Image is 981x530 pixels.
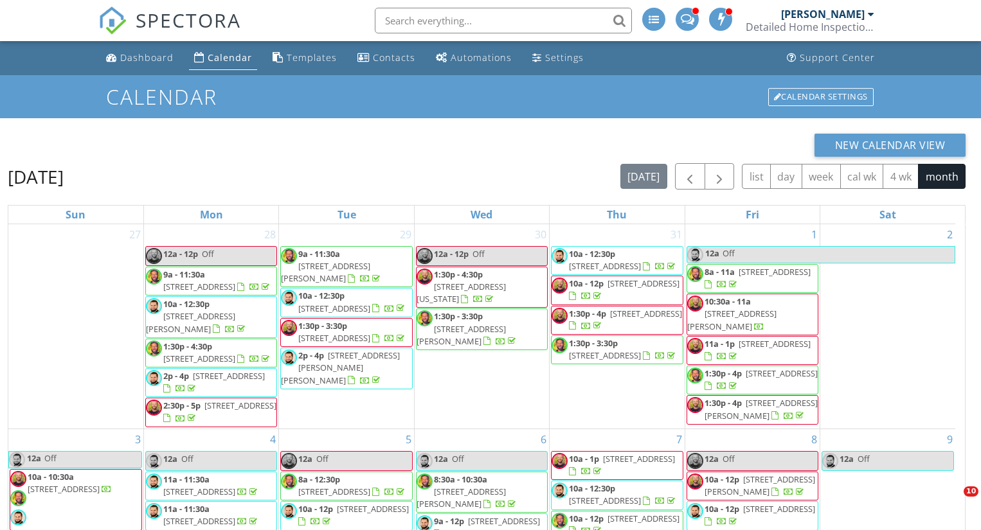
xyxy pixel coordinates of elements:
[743,206,762,224] a: Friday
[397,224,414,245] a: Go to July 29, 2025
[809,429,820,450] a: Go to August 8, 2025
[705,503,739,515] span: 10a - 12p
[98,17,241,44] a: SPECTORA
[746,21,874,33] div: Detailed Home Inspections Cleveland Ohio
[335,206,359,224] a: Tuesday
[417,310,518,346] a: 1:30p - 3:30p [STREET_ADDRESS][PERSON_NAME]
[687,336,818,365] a: 11a - 1p [STREET_ADDRESS]
[202,248,214,260] span: Off
[416,267,548,308] a: 1:30p - 4:30p [STREET_ADDRESS][US_STATE]
[687,397,703,413] img: img_3412.jpg
[822,453,838,469] img: smashedpic.jpeg
[146,298,248,334] a: 10a - 12:30p [STREET_ADDRESS][PERSON_NAME]
[603,453,675,464] span: [STREET_ADDRESS]
[280,246,412,288] a: 9a - 11:30a [STREET_ADDRESS][PERSON_NAME]
[298,320,347,331] span: 1:30p - 3:30p
[685,224,820,428] td: Go to August 1, 2025
[281,248,382,284] a: 9a - 11:30a [STREET_ADDRESS][PERSON_NAME]
[416,308,548,350] a: 1:30p - 3:30p [STREET_ADDRESS][PERSON_NAME]
[723,453,735,464] span: Off
[414,224,549,428] td: Go to July 30, 2025
[281,473,297,490] img: img_3413.jpg
[163,503,260,527] a: 11a - 11:30a [STREET_ADDRESS]
[552,453,568,469] img: img_3412.jpg
[809,224,820,245] a: Go to August 1, 2025
[434,473,487,485] span: 8:30a - 10:30a
[800,51,875,64] div: Support Center
[281,320,297,336] img: img_3412.jpg
[298,503,333,515] span: 10a - 12p
[417,281,506,305] span: [STREET_ADDRESS][US_STATE]
[858,453,870,464] span: Off
[451,51,512,64] div: Automations
[705,247,720,263] span: 12a
[145,472,277,500] a: 11a - 11:30a [STREET_ADDRESS]
[551,246,683,275] a: 10a - 12:30p [STREET_ADDRESS]
[136,6,241,33] span: SPECTORA
[262,224,278,245] a: Go to July 28, 2025
[569,337,618,349] span: 1:30p - 3:30p
[337,503,409,515] span: [STREET_ADDRESS]
[569,482,678,506] a: 10a - 12:30p [STREET_ADDRESS]
[434,269,483,280] span: 1:30p - 4:30p
[434,310,483,322] span: 1:30p - 3:30p
[815,134,966,157] button: New Calendar View
[10,471,26,487] img: img_3412.jpg
[746,367,818,379] span: [STREET_ADDRESS]
[280,472,412,500] a: 8a - 12:30p [STREET_ADDRESS]
[298,290,407,314] a: 10a - 12:30p [STREET_ADDRESS]
[705,338,811,362] a: 11a - 1p [STREET_ADDRESS]
[146,298,162,314] img: smashedpic.jpeg
[298,332,370,344] span: [STREET_ADDRESS]
[163,248,198,260] span: 12a - 12p
[705,397,818,421] a: 1:30p - 4p [STREET_ADDRESS][PERSON_NAME]
[163,400,201,411] span: 2:30p - 5p
[705,503,815,527] a: 10a - 12p [STREET_ADDRESS]
[820,224,955,428] td: Go to August 2, 2025
[197,206,226,224] a: Monday
[163,400,276,423] a: 2:30p - 5p [STREET_ADDRESS]
[569,308,606,319] span: 1:30p - 4p
[267,429,278,450] a: Go to August 4, 2025
[417,248,433,264] img: img_3412.jpg
[181,453,194,464] span: Off
[687,367,703,384] img: img_3413.jpg
[551,481,683,509] a: 10a - 12:30p [STREET_ADDRESS]
[26,452,42,468] span: 12a
[145,368,277,397] a: 2p - 4p [STREET_ADDRESS]
[163,486,235,497] span: [STREET_ADDRESS]
[705,266,811,290] a: 8a - 11a [STREET_ADDRESS]
[375,8,632,33] input: Search everything...
[674,429,685,450] a: Go to August 7, 2025
[569,513,604,524] span: 10a - 12p
[143,224,278,428] td: Go to July 28, 2025
[163,503,210,515] span: 11a - 11:30a
[120,51,174,64] div: Dashboard
[607,278,679,289] span: [STREET_ADDRESS]
[163,515,235,527] span: [STREET_ADDRESS]
[768,88,874,106] div: Calendar Settings
[146,248,162,264] img: img_3412.jpg
[10,490,26,506] img: img_3413.jpg
[705,266,735,278] span: 8a - 11a
[781,8,865,21] div: [PERSON_NAME]
[687,472,818,500] a: 10a - 12p [STREET_ADDRESS][PERSON_NAME]
[204,400,276,411] span: [STREET_ADDRESS]
[552,337,568,353] img: img_3413.jpg
[298,320,407,344] a: 1:30p - 3:30p [STREET_ADDRESS]
[687,338,703,354] img: img_3412.jpg
[610,308,682,319] span: [STREET_ADDRESS]
[705,453,719,464] span: 12a
[569,453,599,464] span: 10a - 1p
[705,367,742,379] span: 1:30p - 4p
[705,163,735,190] button: Next month
[877,206,899,224] a: Saturday
[163,353,235,364] span: [STREET_ADDRESS]
[569,495,641,506] span: [STREET_ADDRESS]
[552,278,568,294] img: img_3412.jpg
[944,429,955,450] a: Go to August 9, 2025
[604,206,629,224] a: Thursday
[352,46,420,70] a: Contacts
[742,164,771,189] button: list
[687,294,818,335] a: 10:30a - 11a [STREET_ADDRESS][PERSON_NAME]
